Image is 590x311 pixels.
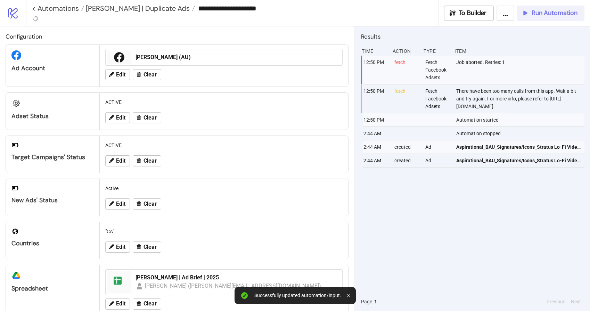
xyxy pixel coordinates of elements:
button: Clear [133,198,161,210]
span: Edit [116,301,125,307]
div: There have been too many calls from this app. Wait a bit and try again. For more info, please ref... [456,84,586,113]
span: Clear [144,244,157,250]
button: To Builder [444,6,494,21]
span: Page [361,298,372,305]
div: Adset Status [11,112,94,120]
button: Clear [133,242,161,253]
div: fetch [394,84,420,113]
button: Run Automation [517,6,584,21]
div: Successfully updated automation/input. [254,293,341,298]
span: Run Automation [532,9,577,17]
button: Edit [105,155,130,166]
div: Time [361,44,387,58]
div: Ad [425,140,451,154]
div: Action [392,44,418,58]
div: 2:44 AM [363,127,389,140]
div: 2:44 AM [363,154,389,167]
span: Edit [116,158,125,164]
button: Edit [105,112,130,123]
div: 12:50 PM [363,113,389,126]
div: Active [103,182,345,195]
div: [PERSON_NAME] ([PERSON_NAME][EMAIL_ADDRESS][DOMAIN_NAME]) [145,281,321,290]
div: Target Campaigns' Status [11,153,94,161]
a: < Automations [32,5,84,12]
span: Edit [116,72,125,78]
div: 2:44 AM [363,140,389,154]
div: created [394,140,420,154]
span: To Builder [459,9,487,17]
h2: Configuration [6,32,349,41]
button: Edit [105,242,130,253]
span: Clear [144,72,157,78]
span: Clear [144,201,157,207]
button: Edit [105,69,130,80]
div: Countries [11,239,94,247]
div: Ad [425,154,451,167]
div: New Ads' Status [11,196,94,204]
span: Aspirational_BAU_Signatures/Icons_Stratus Lo-Fi Video_LoFi_Video_20250821_CA [456,143,581,151]
a: Aspirational_BAU_Signatures/Icons_Stratus Lo-Fi Video_LoFi_Video_20250821_CA [456,154,581,167]
button: Previous [544,298,567,305]
div: [PERSON_NAME] (AU) [136,54,338,61]
button: Next [569,298,583,305]
a: [PERSON_NAME] | Duplicate Ads [84,5,195,12]
div: created [394,154,420,167]
div: 12:50 PM [363,84,389,113]
span: Edit [116,115,125,121]
div: [PERSON_NAME] | Ad Brief | 2025 [136,274,338,281]
div: Fetch Facebook Adsets [425,84,451,113]
div: Job aborted. Retries: 1 [456,56,586,84]
div: ACTIVE [103,139,345,152]
button: Clear [133,69,161,80]
span: Edit [116,244,125,250]
button: Edit [105,298,130,310]
div: ACTIVE [103,96,345,109]
span: [PERSON_NAME] | Duplicate Ads [84,4,190,13]
div: Fetch Facebook Adsets [425,56,451,84]
div: Ad Account [11,64,94,72]
div: Spreadsheet [11,285,94,293]
div: 12:50 PM [363,56,389,84]
span: Aspirational_BAU_Signatures/Icons_Stratus Lo-Fi Video_LoFi_Video_20250821_CA [456,157,581,164]
span: Clear [144,158,157,164]
button: Edit [105,198,130,210]
a: Aspirational_BAU_Signatures/Icons_Stratus Lo-Fi Video_LoFi_Video_20250821_CA [456,140,581,154]
div: "CA" [103,225,345,238]
button: Clear [133,112,161,123]
span: Edit [116,201,125,207]
button: 1 [372,298,379,305]
div: fetch [394,56,420,84]
button: ... [497,6,514,21]
div: Type [423,44,449,58]
button: Clear [133,298,161,310]
button: Clear [133,155,161,166]
div: Item [454,44,584,58]
h2: Results [361,32,584,41]
span: Clear [144,301,157,307]
div: Automation started [456,113,586,126]
span: Clear [144,115,157,121]
div: Automation stopped [456,127,586,140]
